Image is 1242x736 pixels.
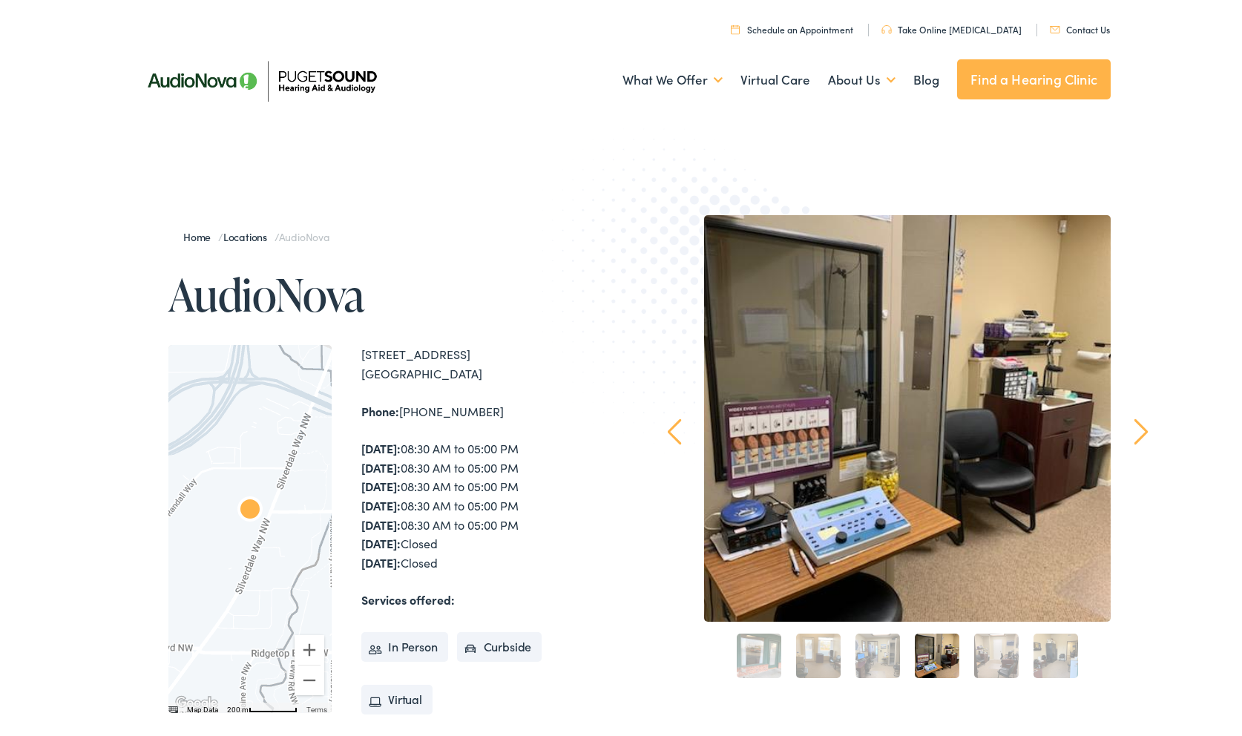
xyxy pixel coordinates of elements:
[881,23,1022,36] a: Take Online [MEDICAL_DATA]
[361,591,455,608] strong: Services offered:
[183,229,329,244] span: / /
[1050,23,1110,36] a: Contact Us
[731,24,740,34] img: utility icon
[974,634,1019,678] a: 5
[668,418,682,445] a: Prev
[168,705,178,715] button: Keyboard shortcuts
[361,345,621,383] div: [STREET_ADDRESS] [GEOGRAPHIC_DATA]
[957,59,1111,99] a: Find a Hearing Clinic
[172,694,221,713] a: Open this area in Google Maps (opens a new window)
[168,270,621,319] h1: AudioNova
[361,554,401,571] strong: [DATE]:
[740,53,810,108] a: Virtual Care
[295,635,324,665] button: Zoom in
[796,634,841,678] a: 2
[881,25,892,34] img: utility icon
[361,685,433,714] li: Virtual
[361,478,401,494] strong: [DATE]:
[457,632,542,662] li: Curbside
[1134,418,1149,445] a: Next
[306,706,327,714] a: Terms (opens in new tab)
[227,706,249,714] span: 200 m
[295,666,324,695] button: Zoom out
[361,459,401,476] strong: [DATE]:
[737,634,781,678] a: 1
[1034,634,1078,678] a: 6
[828,53,896,108] a: About Us
[361,403,399,419] strong: Phone:
[279,229,329,244] span: AudioNova
[361,440,401,456] strong: [DATE]:
[361,402,621,421] div: [PHONE_NUMBER]
[915,634,959,678] a: 4
[223,229,275,244] a: Locations
[361,439,621,572] div: 08:30 AM to 05:00 PM 08:30 AM to 05:00 PM 08:30 AM to 05:00 PM 08:30 AM to 05:00 PM 08:30 AM to 0...
[187,705,218,715] button: Map Data
[361,497,401,513] strong: [DATE]:
[1050,26,1060,33] img: utility icon
[361,632,448,662] li: In Person
[361,516,401,533] strong: [DATE]:
[913,53,939,108] a: Blog
[172,694,221,713] img: Google
[855,634,900,678] a: 3
[361,535,401,551] strong: [DATE]:
[622,53,723,108] a: What We Offer
[731,23,853,36] a: Schedule an Appointment
[232,493,268,529] div: AudioNova
[183,229,218,244] a: Home
[223,703,302,713] button: Map Scale: 200 m per 62 pixels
